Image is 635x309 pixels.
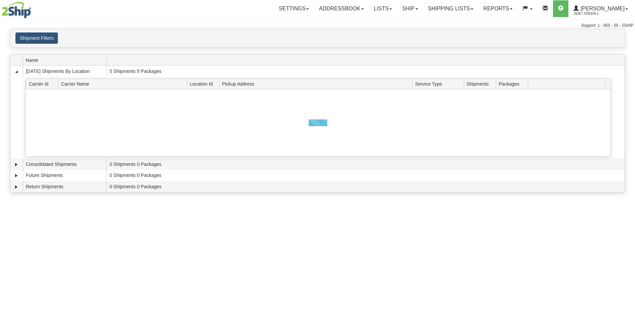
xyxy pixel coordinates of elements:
[23,181,106,192] td: Return Shipments
[29,79,58,89] span: Carrier Id
[314,0,369,17] a: Addressbook
[573,10,624,17] span: 2635 / Green-1
[478,0,518,17] a: Reports
[2,2,31,18] img: logo2635.jpg
[2,23,633,28] div: Support: 1 - 855 - 55 - 2SHIP
[15,32,58,44] button: Shipment Filters
[106,159,625,170] td: 0 Shipments 0 Packages
[499,79,528,89] span: Packages
[13,161,20,168] a: Expand
[467,79,496,89] span: Shipments
[61,79,187,89] span: Carrier Name
[13,184,20,190] a: Expand
[13,172,20,179] a: Expand
[190,79,219,89] span: Location Id
[26,55,106,65] span: Name
[13,68,20,75] a: Collapse
[23,159,106,170] td: Consolidated Shipments
[579,6,625,11] span: [PERSON_NAME]
[23,170,106,181] td: Future Shipments
[415,79,464,89] span: Service Type
[568,0,633,17] a: [PERSON_NAME] 2635 / Green-1
[620,120,634,189] iframe: chat widget
[106,181,625,192] td: 0 Shipments 0 Packages
[274,0,314,17] a: Settings
[222,79,412,89] span: Pickup Address
[23,66,106,77] td: [DATE] Shipments By Location
[423,0,478,17] a: Shipping lists
[106,66,625,77] td: 5 Shipments 5 Packages
[397,0,423,17] a: Ship
[369,0,397,17] a: Lists
[106,170,625,181] td: 0 Shipments 0 Packages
